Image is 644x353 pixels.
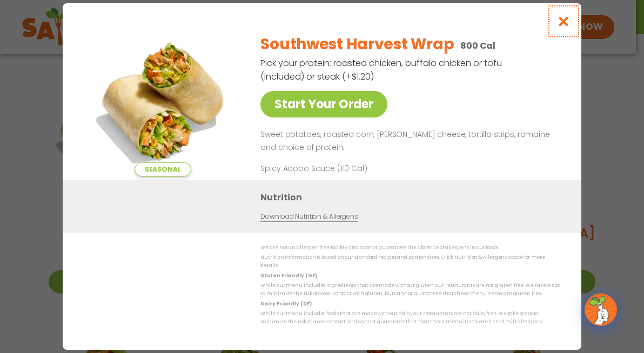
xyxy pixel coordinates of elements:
[260,212,358,222] a: Download Nutrition & Allergens
[546,3,581,40] button: Close modal
[586,295,616,325] img: wpChatIcon
[260,300,311,307] strong: Dairy Friendly (DF)
[260,56,504,83] p: Pick your protein: roasted chicken, buffalo chicken or tofu (included) or steak (+$1.20)
[260,244,560,252] p: We are not an allergen free facility and cannot guarantee the absence of allergens in our foods.
[135,162,191,176] span: Seasonal
[87,25,238,176] img: Featured product photo for Southwest Harvest Wrap
[260,128,555,154] p: Sweet potatoes, roasted corn, [PERSON_NAME] cheese, tortilla strips, romaine and choice of protein.
[460,39,495,53] p: 800 Cal
[260,282,560,298] p: While our menu includes ingredients that are made without gluten, our restaurants are not gluten ...
[260,253,560,270] p: Nutrition information is based on our standard recipes and portion sizes. Click Nutrition & Aller...
[260,191,565,204] h3: Nutrition
[260,272,317,279] strong: Gluten Friendly (GF)
[260,163,460,174] p: Spicy Adobo Sauce (110 Cal)
[260,91,387,117] a: Start Your Order
[260,310,560,326] p: While our menu includes foods that are made without dairy, our restaurants are not dairy free. We...
[260,33,454,56] h2: Southwest Harvest Wrap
